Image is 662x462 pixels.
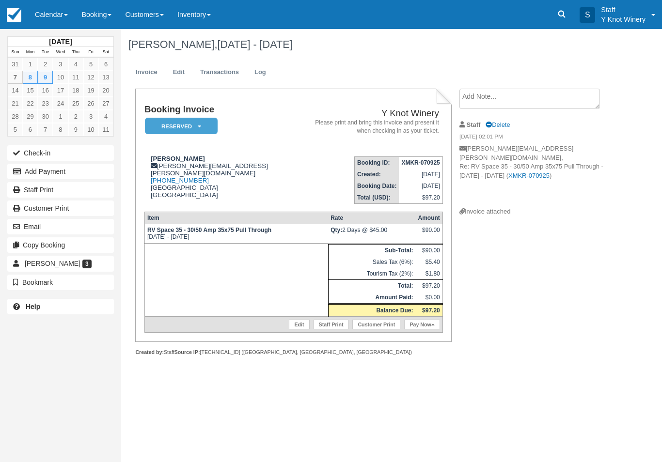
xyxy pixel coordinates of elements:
[601,15,646,24] p: Y Knot Winery
[144,117,214,135] a: Reserved
[415,245,442,257] td: $90.00
[328,224,415,244] td: 2 Days @ $45.00
[7,237,114,253] button: Copy Booking
[53,110,68,123] a: 1
[7,256,114,271] a: [PERSON_NAME] 3
[83,84,98,97] a: 19
[8,123,23,136] a: 5
[7,299,114,314] a: Help
[144,155,299,199] div: [PERSON_NAME][EMAIL_ADDRESS][PERSON_NAME][DOMAIN_NAME] [GEOGRAPHIC_DATA] [GEOGRAPHIC_DATA]
[302,108,439,119] h2: Y Knot Winery
[486,121,510,128] a: Delete
[314,320,349,329] a: Staff Print
[8,47,23,58] th: Sun
[355,180,399,192] th: Booking Date:
[83,123,98,136] a: 10
[399,180,442,192] td: [DATE]
[355,157,399,169] th: Booking ID:
[53,47,68,58] th: Wed
[82,260,92,268] span: 3
[23,123,38,136] a: 6
[98,110,113,123] a: 4
[7,182,114,198] a: Staff Print
[135,349,452,356] div: Staff [TECHNICAL_ID] ([GEOGRAPHIC_DATA], [GEOGRAPHIC_DATA], [GEOGRAPHIC_DATA])
[83,97,98,110] a: 26
[328,268,415,280] td: Tourism Tax (2%):
[49,38,72,46] strong: [DATE]
[38,47,53,58] th: Tue
[328,256,415,268] td: Sales Tax (6%):
[8,97,23,110] a: 21
[328,292,415,304] th: Amount Paid:
[328,245,415,257] th: Sub-Total:
[459,133,611,143] em: [DATE] 02:01 PM
[68,123,83,136] a: 9
[98,71,113,84] a: 13
[53,123,68,136] a: 8
[422,307,440,314] strong: $97.20
[68,47,83,58] th: Thu
[83,110,98,123] a: 3
[328,304,415,317] th: Balance Due:
[508,172,550,179] a: XMKR-070925
[23,58,38,71] a: 1
[38,71,53,84] a: 9
[147,227,271,233] strong: RV Space 35 - 30/50 Amp 35x75 Pull Through
[7,200,114,216] a: Customer Print
[83,47,98,58] th: Fri
[135,349,164,355] strong: Created by:
[83,58,98,71] a: 5
[601,5,646,15] p: Staff
[128,63,165,82] a: Invoice
[144,105,299,115] h1: Booking Invoice
[352,320,400,329] a: Customer Print
[23,47,38,58] th: Mon
[217,38,292,50] span: [DATE] - [DATE]
[83,71,98,84] a: 12
[289,320,309,329] a: Edit
[459,144,611,207] p: [PERSON_NAME][EMAIL_ADDRESS][PERSON_NAME][DOMAIN_NAME], Re: RV Space 35 - 30/50 Amp 35x75 Pull Th...
[38,84,53,97] a: 16
[98,58,113,71] a: 6
[7,164,114,179] button: Add Payment
[247,63,273,82] a: Log
[7,219,114,234] button: Email
[174,349,200,355] strong: Source IP:
[355,169,399,180] th: Created:
[193,63,246,82] a: Transactions
[144,224,328,244] td: [DATE] - [DATE]
[23,71,38,84] a: 8
[415,256,442,268] td: $5.40
[415,212,442,224] th: Amount
[328,280,415,292] th: Total:
[8,58,23,71] a: 31
[8,110,23,123] a: 28
[8,84,23,97] a: 14
[38,123,53,136] a: 7
[151,155,205,162] strong: [PERSON_NAME]
[98,84,113,97] a: 20
[68,71,83,84] a: 11
[23,97,38,110] a: 22
[418,227,440,241] div: $90.00
[38,110,53,123] a: 30
[302,119,439,135] address: Please print and bring this invoice and present it when checking in as your ticket.
[151,177,209,184] a: [PHONE_NUMBER]
[98,123,113,136] a: 11
[580,7,595,23] div: S
[25,260,80,267] span: [PERSON_NAME]
[98,47,113,58] th: Sat
[53,84,68,97] a: 17
[328,212,415,224] th: Rate
[459,207,611,216] div: Invoice attached
[38,97,53,110] a: 23
[331,227,342,233] strong: Qty
[53,97,68,110] a: 24
[7,8,21,22] img: checkfront-main-nav-mini-logo.png
[68,84,83,97] a: 18
[68,110,83,123] a: 2
[145,118,218,135] em: Reserved
[399,169,442,180] td: [DATE]
[68,97,83,110] a: 25
[166,63,192,82] a: Edit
